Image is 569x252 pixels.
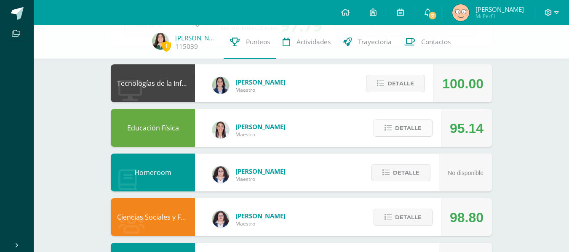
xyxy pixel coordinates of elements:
[358,37,392,46] span: Trayectoria
[387,76,414,91] span: Detalle
[442,65,484,103] div: 100.00
[246,37,270,46] span: Punteos
[235,220,286,227] span: Maestro
[393,165,419,180] span: Detalle
[366,75,425,92] button: Detalle
[450,199,484,236] div: 98.80
[476,5,524,13] span: [PERSON_NAME]
[212,211,229,228] img: ba02aa29de7e60e5f6614f4096ff8928.png
[374,119,433,137] button: Detalle
[337,25,398,59] a: Trayectoria
[152,33,169,50] img: a478b10ea490de47a8cbd13f9fa61e53.png
[111,64,195,102] div: Tecnologías de la Información y Comunicación: Computación
[111,109,195,147] div: Educación Física
[448,170,484,176] span: No disponible
[111,154,195,191] div: Homeroom
[452,4,469,21] img: 7775765ac5b93ea7f316c0cc7e2e0b98.png
[276,25,337,59] a: Actividades
[235,78,286,86] span: [PERSON_NAME]
[450,109,484,147] div: 95.14
[175,34,217,42] a: [PERSON_NAME]
[374,209,433,226] button: Detalle
[212,77,229,94] img: 7489ccb779e23ff9f2c3e89c21f82ed0.png
[235,212,286,220] span: [PERSON_NAME]
[371,164,430,181] button: Detalle
[175,42,198,51] a: 115039
[111,198,195,236] div: Ciencias Sociales y Formación Ciudadana
[395,210,422,225] span: Detalle
[162,41,171,51] span: 1
[235,175,286,183] span: Maestro
[235,86,286,93] span: Maestro
[224,25,276,59] a: Punteos
[476,13,524,20] span: Mi Perfil
[421,37,451,46] span: Contactos
[235,131,286,138] span: Maestro
[212,122,229,138] img: 68dbb99899dc55733cac1a14d9d2f825.png
[395,120,422,136] span: Detalle
[428,11,437,20] span: 7
[398,25,457,59] a: Contactos
[235,167,286,175] span: [PERSON_NAME]
[297,37,331,46] span: Actividades
[235,122,286,131] span: [PERSON_NAME]
[212,166,229,183] img: ba02aa29de7e60e5f6614f4096ff8928.png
